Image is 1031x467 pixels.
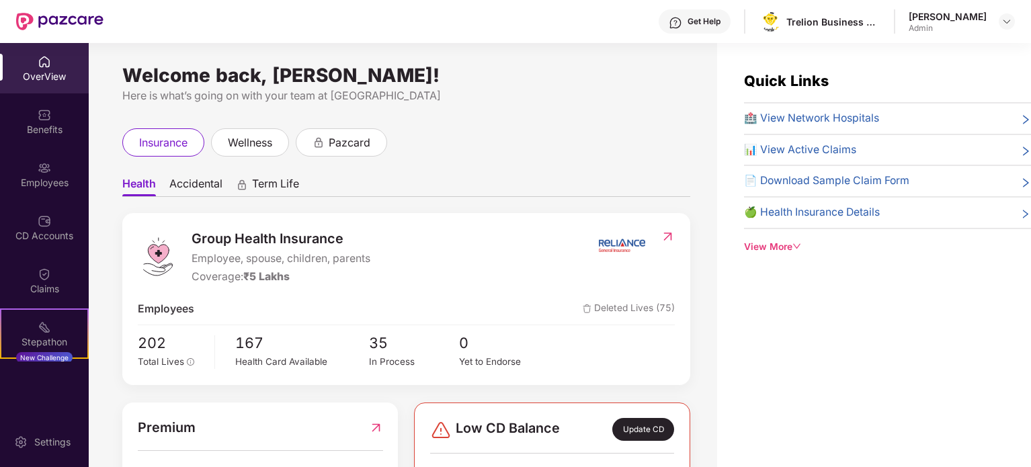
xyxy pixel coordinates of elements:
[459,332,548,355] span: 0
[369,417,383,438] img: RedirectIcon
[122,70,690,81] div: Welcome back, [PERSON_NAME]!
[688,16,720,27] div: Get Help
[16,13,104,30] img: New Pazcare Logo
[744,240,1031,255] div: View More
[744,142,856,159] span: 📊 View Active Claims
[661,230,675,243] img: RedirectIcon
[786,15,880,28] div: Trelion Business Solutions Private Limited
[744,173,909,189] span: 📄 Download Sample Claim Form
[1020,113,1031,127] span: right
[744,204,880,221] span: 🍏 Health Insurance Details
[329,134,370,151] span: pazcard
[138,417,196,438] span: Premium
[192,251,370,267] span: Employee, spouse, children, parents
[138,301,194,318] span: Employees
[16,352,73,363] div: New Challenge
[236,178,248,190] div: animation
[14,435,28,449] img: svg+xml;base64,PHN2ZyBpZD0iU2V0dGluZy0yMHgyMCIgeG1sbnM9Imh0dHA6Ly93d3cudzMub3JnLzIwMDAvc3ZnIiB3aW...
[909,23,987,34] div: Admin
[313,136,325,148] div: animation
[192,228,370,249] span: Group Health Insurance
[792,242,802,251] span: down
[744,110,879,127] span: 🏥 View Network Hospitals
[1001,16,1012,27] img: svg+xml;base64,PHN2ZyBpZD0iRHJvcGRvd24tMzJ4MzIiIHhtbG5zPSJodHRwOi8vd3d3LnczLm9yZy8yMDAwL3N2ZyIgd2...
[744,72,829,89] span: Quick Links
[138,356,184,367] span: Total Lives
[1020,207,1031,221] span: right
[243,270,290,283] span: ₹5 Lakhs
[138,332,205,355] span: 202
[169,177,222,196] span: Accidental
[459,355,548,369] div: Yet to Endorse
[1,335,87,349] div: Stepathon
[583,304,591,313] img: deleteIcon
[583,301,675,318] span: Deleted Lives (75)
[761,10,780,33] img: logo.png
[235,355,370,369] div: Health Card Available
[187,358,195,366] span: info-circle
[909,10,987,23] div: [PERSON_NAME]
[369,355,458,369] div: In Process
[1020,144,1031,159] span: right
[38,161,51,175] img: svg+xml;base64,PHN2ZyBpZD0iRW1wbG95ZWVzIiB4bWxucz0iaHR0cDovL3d3dy53My5vcmcvMjAwMC9zdmciIHdpZHRoPS...
[38,214,51,228] img: svg+xml;base64,PHN2ZyBpZD0iQ0RfQWNjb3VudHMiIGRhdGEtbmFtZT0iQ0QgQWNjb3VudHMiIHhtbG5zPSJodHRwOi8vd3...
[139,134,188,151] span: insurance
[456,418,560,441] span: Low CD Balance
[228,134,272,151] span: wellness
[38,55,51,69] img: svg+xml;base64,PHN2ZyBpZD0iSG9tZSIgeG1sbnM9Imh0dHA6Ly93d3cudzMub3JnLzIwMDAvc3ZnIiB3aWR0aD0iMjAiIG...
[669,16,682,30] img: svg+xml;base64,PHN2ZyBpZD0iSGVscC0zMngzMiIgeG1sbnM9Imh0dHA6Ly93d3cudzMub3JnLzIwMDAvc3ZnIiB3aWR0aD...
[430,419,452,441] img: svg+xml;base64,PHN2ZyBpZD0iRGFuZ2VyLTMyeDMyIiB4bWxucz0iaHR0cDovL3d3dy53My5vcmcvMjAwMC9zdmciIHdpZH...
[122,177,156,196] span: Health
[38,321,51,334] img: svg+xml;base64,PHN2ZyB4bWxucz0iaHR0cDovL3d3dy53My5vcmcvMjAwMC9zdmciIHdpZHRoPSIyMSIgaGVpZ2h0PSIyMC...
[192,269,370,286] div: Coverage:
[369,332,458,355] span: 35
[235,332,370,355] span: 167
[30,435,75,449] div: Settings
[122,87,690,104] div: Here is what’s going on with your team at [GEOGRAPHIC_DATA]
[138,237,178,277] img: logo
[38,267,51,281] img: svg+xml;base64,PHN2ZyBpZD0iQ2xhaW0iIHhtbG5zPSJodHRwOi8vd3d3LnczLm9yZy8yMDAwL3N2ZyIgd2lkdGg9IjIwIi...
[612,418,674,441] div: Update CD
[252,177,299,196] span: Term Life
[1020,175,1031,189] span: right
[38,108,51,122] img: svg+xml;base64,PHN2ZyBpZD0iQmVuZWZpdHMiIHhtbG5zPSJodHRwOi8vd3d3LnczLm9yZy8yMDAwL3N2ZyIgd2lkdGg9Ij...
[597,228,647,262] img: insurerIcon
